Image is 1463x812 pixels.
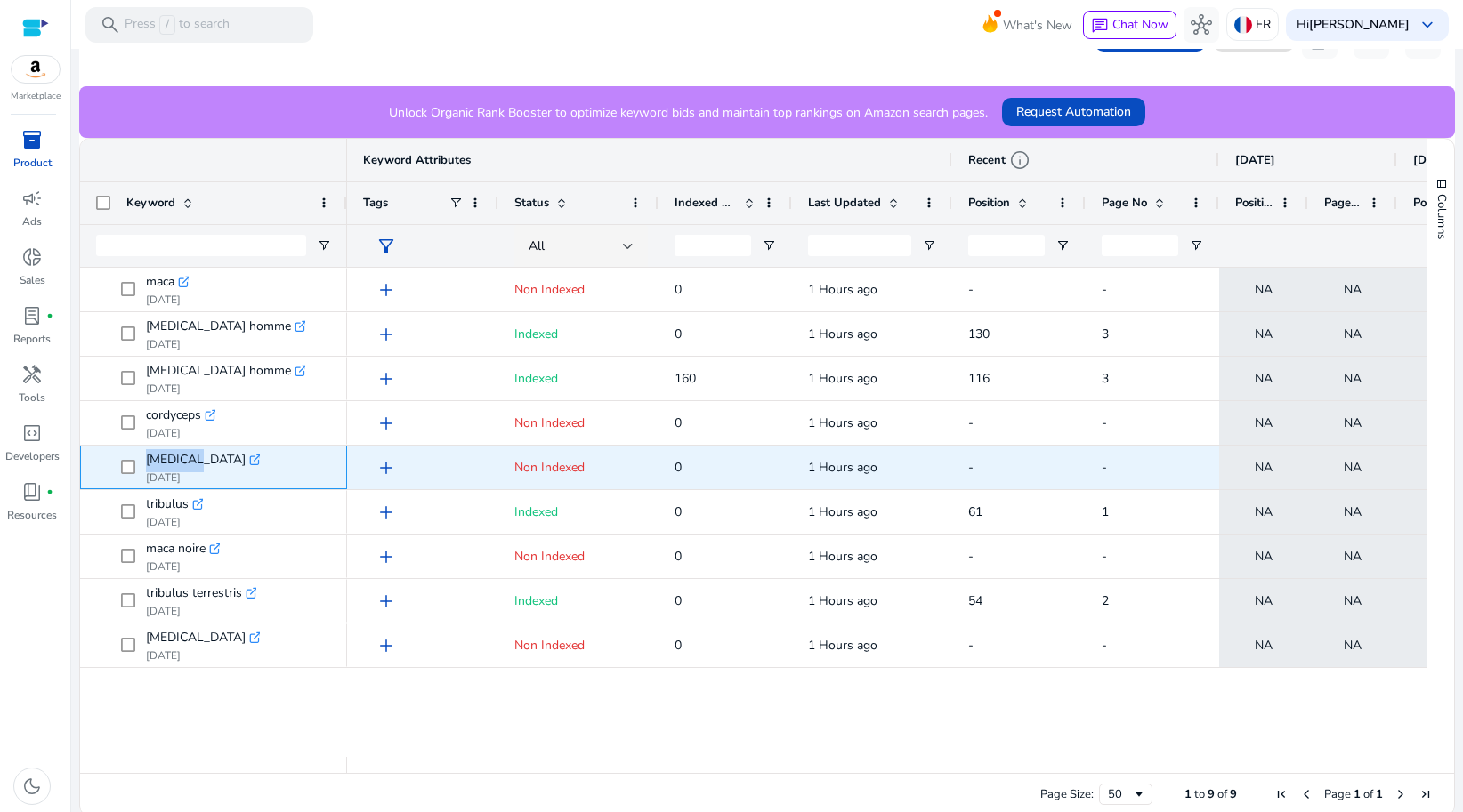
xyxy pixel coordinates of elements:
[968,548,974,565] span: -
[12,56,60,83] img: amazon.svg
[1208,786,1215,802] span: 9
[146,648,260,663] p: [DATE]
[1040,786,1094,802] div: Page Size:
[363,152,471,168] span: Keyword Attributes
[159,15,175,35] span: /
[1184,7,1219,43] button: hub
[1344,271,1362,308] span: NA
[1419,787,1433,801] div: Last Page
[146,604,256,618] p: [DATE]
[675,637,682,654] span: 0
[376,546,397,567] span: add
[1255,627,1273,663] span: NA
[1363,786,1373,802] span: of
[1299,787,1313,801] div: Previous Page
[675,195,737,211] span: Indexed Products
[514,503,558,520] span: Indexed
[1413,152,1453,168] span: [DATE]
[125,15,230,35] p: Press to search
[96,235,306,256] input: Keyword Filter Input
[808,414,877,431] span: 1 Hours ago
[1255,271,1273,308] span: NA
[376,591,397,612] span: add
[376,413,397,434] span: add
[514,326,558,342] span: Indexed
[1230,786,1237,802] span: 9
[21,188,43,209] span: campaign
[146,269,174,294] span: maca
[675,281,682,298] span: 0
[1235,152,1275,168] span: [DATE]
[675,459,682,476] span: 0
[675,414,682,431] span: 0
[146,536,206,561] span: maca noire
[376,279,397,301] span: add
[146,515,203,529] p: [DATE]
[126,195,175,211] span: Keyword
[1217,786,1227,802] span: of
[514,548,585,565] span: Non Indexed
[529,237,545,254] span: All
[968,235,1045,256] input: Position Filter Input
[1099,784,1152,805] div: Page Size
[675,235,751,256] input: Indexed Products Filter Input
[968,503,982,520] span: 61
[20,272,45,288] p: Sales
[514,637,585,654] span: Non Indexed
[1055,238,1070,253] button: Open Filter Menu
[1102,370,1109,387] span: 3
[1434,194,1450,239] span: Columns
[762,238,776,253] button: Open Filter Menu
[376,236,397,257] span: filter_alt
[146,581,242,606] span: tribulus terrestris
[1083,11,1176,39] button: chatChat Now
[1003,10,1072,41] span: What's New
[22,213,42,229] p: Ads
[146,559,220,574] p: [DATE]
[1091,17,1109,35] span: chat
[13,155,52,171] p: Product
[968,592,982,609] span: 54
[1255,405,1273,441] span: NA
[100,14,121,36] span: search
[1102,459,1107,476] span: -
[675,548,682,565] span: 0
[1009,149,1031,171] span: info
[1016,102,1131,121] span: Request Automation
[968,459,974,476] span: -
[1255,538,1273,575] span: NA
[21,364,43,385] span: handyman
[146,358,291,383] span: [MEDICAL_DATA] homme
[1344,449,1362,486] span: NA
[317,238,331,253] button: Open Filter Menu
[1102,637,1107,654] span: -
[1102,326,1109,342] span: 3
[146,625,246,650] span: [MEDICAL_DATA]
[21,481,43,502] span: book_4
[808,235,911,256] input: Last Updated Filter Input
[922,238,936,253] button: Open Filter Menu
[1102,414,1107,431] span: -
[19,390,45,406] p: Tools
[376,635,397,656] span: add
[1102,548,1107,565] span: -
[376,324,397,345] span: add
[11,90,61,103] p: Marketplace
[968,149,1031,171] div: Recent
[46,488,53,495] span: fiber_manual_record
[514,195,549,211] span: Status
[514,370,558,387] span: Indexed
[146,293,189,307] p: [DATE]
[968,414,974,431] span: -
[514,414,585,431] span: Non Indexed
[146,314,291,339] span: [MEDICAL_DATA] homme
[808,592,877,609] span: 1 Hours ago
[146,426,215,440] p: [DATE]
[1112,16,1168,33] span: Chat Now
[1344,627,1362,663] span: NA
[1189,238,1203,253] button: Open Filter Menu
[1235,195,1273,211] span: Position
[13,331,51,347] p: Reports
[21,246,43,268] span: donut_small
[1344,405,1362,441] span: NA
